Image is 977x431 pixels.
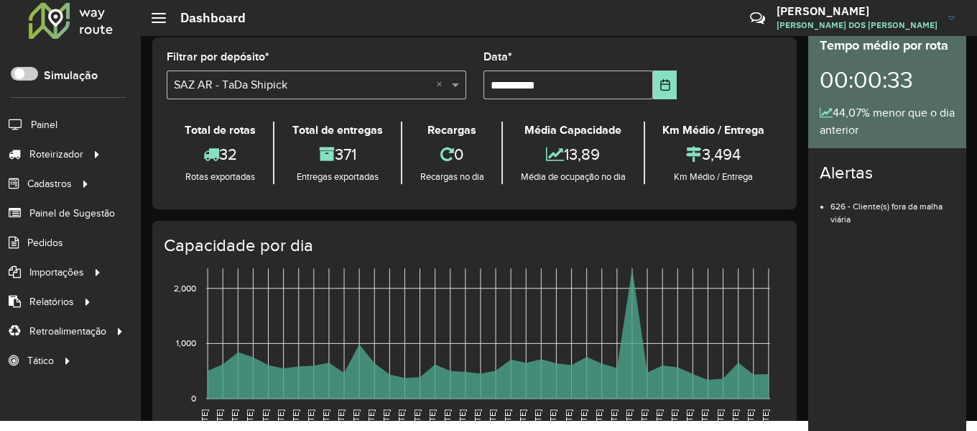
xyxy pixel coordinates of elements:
[649,139,779,170] div: 3,494
[167,48,269,65] label: Filtrar por depósito
[29,324,106,339] span: Retroalimentação
[649,122,779,139] div: Km Médio / Entrega
[506,122,639,139] div: Média Capacidade
[29,147,83,162] span: Roteirizador
[27,235,63,250] span: Pedidos
[278,139,397,170] div: 371
[506,170,639,184] div: Média de ocupação no dia
[777,19,937,32] span: [PERSON_NAME] DOS [PERSON_NAME]
[820,163,955,183] h4: Alertas
[31,117,57,132] span: Painel
[170,122,269,139] div: Total de rotas
[830,189,955,226] li: 626 - Cliente(s) fora da malha viária
[278,170,397,184] div: Entregas exportadas
[406,122,498,139] div: Recargas
[406,170,498,184] div: Recargas no dia
[506,139,639,170] div: 13,89
[742,3,773,34] a: Contato Rápido
[653,71,677,99] button: Choose Date
[44,67,98,84] label: Simulação
[27,176,72,191] span: Cadastros
[164,235,782,256] h4: Capacidade por dia
[820,104,955,139] div: 44,07% menor que o dia anterior
[278,122,397,139] div: Total de entregas
[29,265,84,280] span: Importações
[436,76,448,94] span: Clear all
[406,139,498,170] div: 0
[29,294,74,309] span: Relatórios
[166,10,246,26] h2: Dashboard
[820,36,955,55] div: Tempo médio por rota
[174,283,196,293] text: 2,000
[649,170,779,184] div: Km Médio / Entrega
[27,353,54,368] span: Tático
[191,394,196,403] text: 0
[176,339,196,348] text: 1,000
[820,55,955,104] div: 00:00:33
[29,206,115,221] span: Painel de Sugestão
[483,48,512,65] label: Data
[170,139,269,170] div: 32
[170,170,269,184] div: Rotas exportadas
[777,4,937,18] h3: [PERSON_NAME]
